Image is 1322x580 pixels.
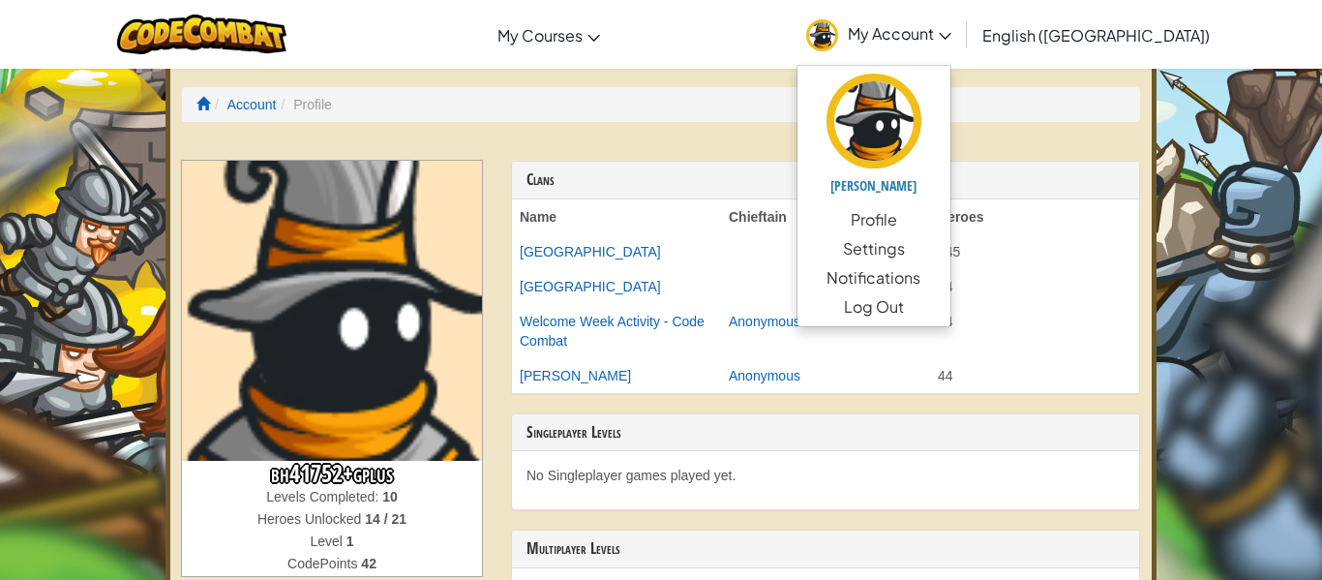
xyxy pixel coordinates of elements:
span: CodePoints [287,556,361,571]
span: English ([GEOGRAPHIC_DATA]) [982,25,1210,46]
strong: 10 [382,489,398,504]
a: Profile [797,205,950,234]
img: avatar [826,74,921,168]
a: [GEOGRAPHIC_DATA] [520,244,661,259]
td: 44 [930,269,1139,304]
a: My Account [796,4,961,65]
span: Heroes Unlocked [257,511,365,527]
strong: 1 [346,534,354,549]
td: 545 [930,234,1139,269]
a: Anonymous [729,368,800,383]
span: My Account [848,23,951,44]
h3: Clans [526,171,1125,189]
img: CodeCombat logo [117,15,286,54]
a: [PERSON_NAME] [797,71,950,205]
a: [GEOGRAPHIC_DATA] [520,279,661,294]
span: Levels Completed: [266,489,382,504]
a: Settings [797,234,950,263]
li: Profile [276,95,331,114]
a: [PERSON_NAME] [520,368,631,383]
a: Anonymous [729,314,800,329]
span: Level [310,534,346,549]
a: My Courses [488,9,610,61]
h3: bh41752+gplus [182,461,482,487]
p: No Singleplayer games played yet. [526,466,1125,485]
strong: 42 [361,556,376,571]
a: English ([GEOGRAPHIC_DATA]) [973,9,1219,61]
td: 44 [930,304,1139,358]
a: Account [227,97,277,112]
h3: Multiplayer Levels [526,540,1125,558]
img: avatar [806,19,838,51]
a: Log Out [797,292,950,321]
th: Name [512,199,721,234]
span: My Courses [497,25,583,46]
a: Notifications [797,263,950,292]
h5: [PERSON_NAME] [817,178,931,193]
th: Heroes [930,199,1139,234]
strong: 14 / 21 [365,511,406,527]
th: Chieftain [721,199,930,234]
td: 44 [930,358,1139,393]
h3: Singleplayer Levels [526,424,1125,442]
a: Welcome Week Activity - Code Combat [520,314,705,349]
span: Notifications [826,266,920,290]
